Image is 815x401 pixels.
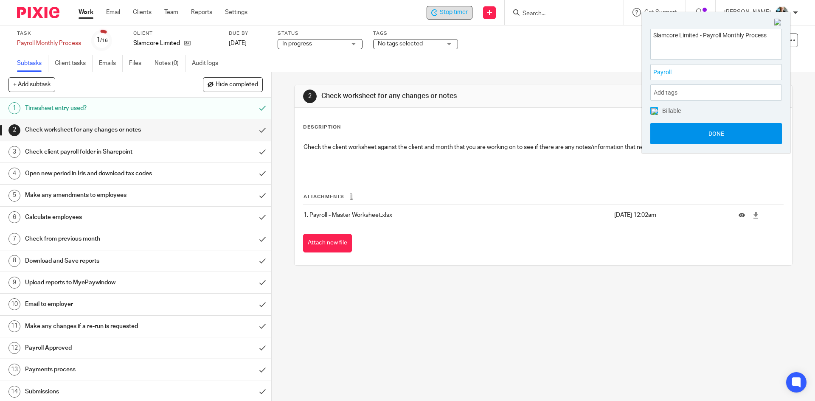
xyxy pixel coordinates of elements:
a: Emails [99,55,123,72]
label: Client [133,30,218,37]
p: 1. Payroll - Master Worksheet.xlsx [304,211,610,219]
h1: Submissions [25,385,172,398]
div: 7 [8,233,20,245]
h1: Check client payroll folder in Sharepoint [25,146,172,158]
textarea: Slamcore Limited - Payroll Monthly Process [651,29,781,57]
h1: Make any amendments to employees [25,189,172,202]
label: Due by [229,30,267,37]
span: Payroll [653,68,760,77]
div: 14 [8,386,20,398]
div: 12 [8,342,20,354]
h1: Check worksheet for any changes or notes [321,92,562,101]
h1: Check worksheet for any changes or notes [25,123,172,136]
div: Payroll Monthly Process [17,39,81,48]
span: In progress [282,41,312,47]
a: Team [164,8,178,17]
h1: Calculate employees [25,211,172,224]
a: Files [129,55,148,72]
p: Slamcore Limited [133,39,180,48]
p: [DATE] 12:02am [614,211,726,219]
div: 9 [8,277,20,289]
a: Download [753,211,759,219]
img: Pixie [17,7,59,18]
p: Check the client worksheet against the client and month that you are working on to see if there a... [304,143,783,151]
img: checked.png [651,108,658,115]
h1: Payments process [25,363,172,376]
a: Settings [225,8,247,17]
input: Search [522,10,598,18]
div: 1 [96,35,108,45]
span: Attachments [304,194,344,199]
span: Stop timer [440,8,468,17]
div: 3 [8,146,20,158]
span: Get Support [644,9,677,15]
a: Client tasks [55,55,93,72]
div: 2 [8,124,20,136]
button: + Add subtask [8,77,55,92]
span: [DATE] [229,40,247,46]
small: /16 [100,38,108,43]
div: 8 [8,255,20,267]
span: Billable [662,108,681,114]
div: 10 [8,298,20,310]
h1: Email to employer [25,298,172,311]
img: nicky-partington.jpg [775,6,789,20]
div: 11 [8,320,20,332]
p: Description [303,124,341,131]
p: [PERSON_NAME] [724,8,771,17]
a: Reports [191,8,212,17]
span: No tags selected [378,41,423,47]
button: Attach new file [303,234,352,253]
h1: Timesheet entry used? [25,102,172,115]
img: Close [774,19,782,26]
h1: Download and Save reports [25,255,172,267]
div: 1 [8,102,20,114]
label: Task [17,30,81,37]
button: Done [650,123,782,144]
h1: Upload reports to MyePaywindow [25,276,172,289]
h1: Check from previous month [25,233,172,245]
div: 2 [303,90,317,103]
button: Hide completed [203,77,263,92]
a: Work [79,8,93,17]
label: Status [278,30,363,37]
a: Clients [133,8,152,17]
span: Hide completed [216,81,258,88]
a: Audit logs [192,55,225,72]
label: Tags [373,30,458,37]
a: Subtasks [17,55,48,72]
div: 5 [8,190,20,202]
div: 13 [8,364,20,376]
div: Slamcore Limited - Payroll Monthly Process [427,6,472,20]
h1: Make any changes if a re-run is requested [25,320,172,333]
div: 4 [8,168,20,179]
a: Notes (0) [155,55,185,72]
h1: Payroll Approved [25,342,172,354]
div: 6 [8,211,20,223]
h1: Open new period in Iris and download tax codes [25,167,172,180]
a: Email [106,8,120,17]
span: Add tags [654,86,682,99]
